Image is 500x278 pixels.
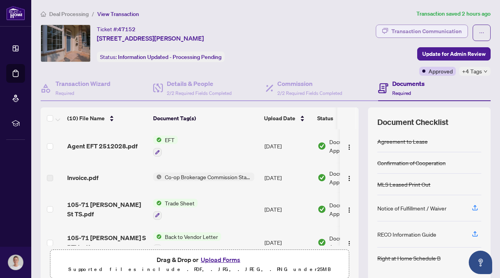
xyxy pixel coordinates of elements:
th: Document Tag(s) [150,107,261,129]
img: Logo [346,241,352,247]
div: Confirmation of Cooperation [377,159,446,167]
button: Transaction Communication [376,25,468,38]
div: Ticket #: [97,25,136,34]
div: RECO Information Guide [377,230,436,239]
img: Profile Icon [8,255,23,270]
td: [DATE] [261,163,314,192]
img: logo [6,6,25,20]
img: Logo [346,207,352,213]
span: Document Checklist [377,117,448,128]
th: Upload Date [261,107,314,129]
span: Status [317,114,333,123]
span: 2/2 Required Fields Completed [277,90,342,96]
span: View Transaction [97,11,139,18]
li: / [92,9,94,18]
img: Status Icon [153,199,162,207]
div: Agreement to Lease [377,137,428,146]
button: Logo [343,171,355,184]
button: Update for Admin Review [417,47,491,61]
button: Status IconBack to Vendor Letter [153,232,221,253]
article: Transaction saved 2 hours ago [416,9,491,18]
span: Approved [429,67,453,75]
span: Invoice.pdf [67,173,98,182]
img: Document Status [318,238,326,247]
td: [DATE] [261,192,314,226]
img: Document Status [318,173,326,182]
span: [STREET_ADDRESS][PERSON_NAME] [97,34,204,43]
button: Status IconEFT [153,135,178,157]
img: Document Status [318,142,326,150]
span: 47152 [118,26,136,33]
span: Drag & Drop or [157,255,243,265]
div: MLS Leased Print Out [377,180,430,189]
span: down [484,69,487,73]
span: 105-71 [PERSON_NAME] S BTV.pdf [67,233,147,252]
div: Transaction Communication [391,25,462,37]
img: Document Status [318,205,326,214]
div: Right at Home Schedule B [377,254,441,262]
td: [DATE] [261,129,314,163]
img: Logo [346,175,352,182]
img: Logo [346,144,352,150]
th: (10) File Name [64,107,150,129]
span: 105-71 [PERSON_NAME] St TS.pdf [67,200,147,219]
span: EFT [162,135,178,144]
img: Status Icon [153,135,162,144]
span: Document Approved [329,201,378,218]
span: Document Approved [329,169,378,186]
span: Required [55,90,74,96]
span: +4 Tags [462,67,482,76]
span: Update for Admin Review [422,48,486,60]
span: Upload Date [264,114,295,123]
div: Status: [97,52,225,62]
span: Agent EFT 2512028.pdf [67,141,137,151]
img: Status Icon [153,232,162,241]
span: ellipsis [479,30,484,36]
h4: Transaction Wizard [55,79,111,88]
span: Document Approved [329,234,378,251]
button: Status IconTrade Sheet [153,199,198,220]
button: Logo [343,236,355,249]
h4: Documents [392,79,425,88]
span: 2/2 Required Fields Completed [167,90,232,96]
span: home [41,11,46,17]
span: Required [392,90,411,96]
span: Co-op Brokerage Commission Statement [162,173,254,181]
button: Upload Forms [198,255,243,265]
span: Information Updated - Processing Pending [118,53,221,61]
button: Open asap [469,251,492,274]
span: Back to Vendor Letter [162,232,221,241]
img: IMG-C12318881_1.jpg [41,25,90,62]
button: Logo [343,203,355,216]
h4: Commission [277,79,342,88]
p: Supported files include .PDF, .JPG, .JPEG, .PNG under 25 MB [55,265,344,274]
h4: Details & People [167,79,232,88]
span: Trade Sheet [162,199,198,207]
span: Deal Processing [49,11,89,18]
th: Status [314,107,380,129]
div: Notice of Fulfillment / Waiver [377,204,446,212]
button: Status IconCo-op Brokerage Commission Statement [153,173,254,181]
td: [DATE] [261,226,314,260]
img: Status Icon [153,173,162,181]
span: Document Approved [329,137,378,155]
span: (10) File Name [67,114,105,123]
button: Logo [343,140,355,152]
